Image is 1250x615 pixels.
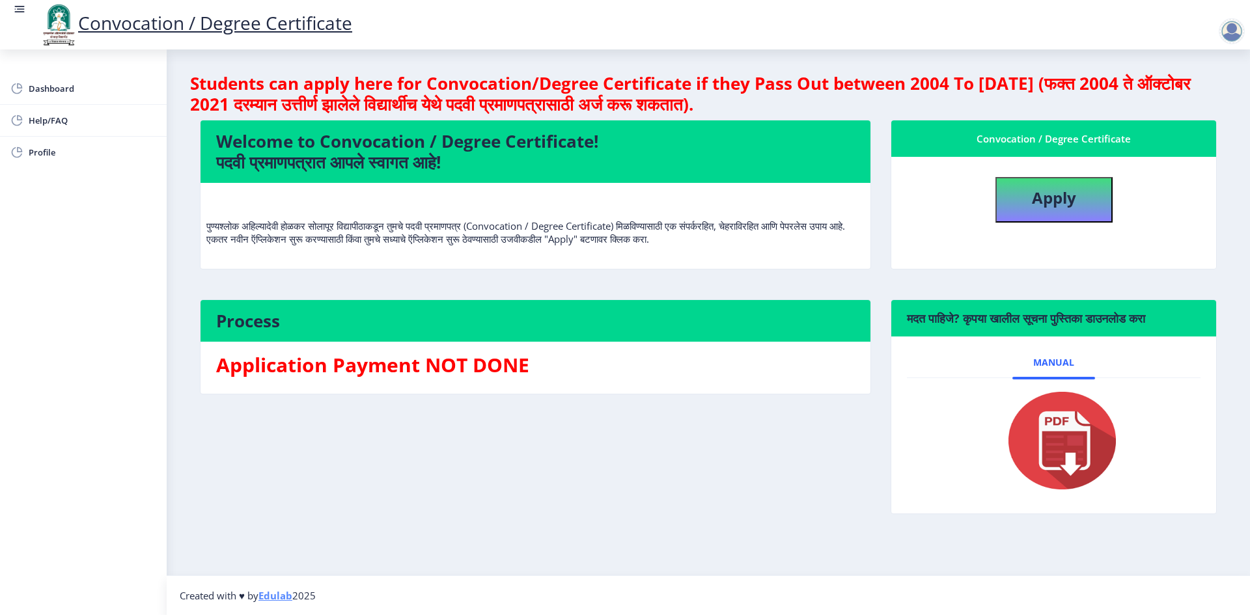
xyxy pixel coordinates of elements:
[216,352,855,378] h3: Application Payment NOT DONE
[29,113,156,128] span: Help/FAQ
[29,144,156,160] span: Profile
[995,177,1113,223] button: Apply
[1032,187,1076,208] b: Apply
[180,589,316,602] span: Created with ♥ by 2025
[1012,347,1095,378] a: Manual
[39,3,78,47] img: logo
[258,589,292,602] a: Edulab
[216,310,855,331] h4: Process
[907,131,1201,146] div: Convocation / Degree Certificate
[206,193,865,245] p: पुण्यश्लोक अहिल्यादेवी होळकर सोलापूर विद्यापीठाकडून तुमचे पदवी प्रमाणपत्र (Convocation / Degree C...
[39,10,352,35] a: Convocation / Degree Certificate
[907,310,1201,326] h6: मदत पाहिजे? कृपया खालील सूचना पुस्तिका डाउनलोड करा
[989,389,1119,493] img: pdf.png
[1033,357,1074,368] span: Manual
[190,73,1227,115] h4: Students can apply here for Convocation/Degree Certificate if they Pass Out between 2004 To [DATE...
[216,131,855,172] h4: Welcome to Convocation / Degree Certificate! पदवी प्रमाणपत्रात आपले स्वागत आहे!
[29,81,156,96] span: Dashboard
